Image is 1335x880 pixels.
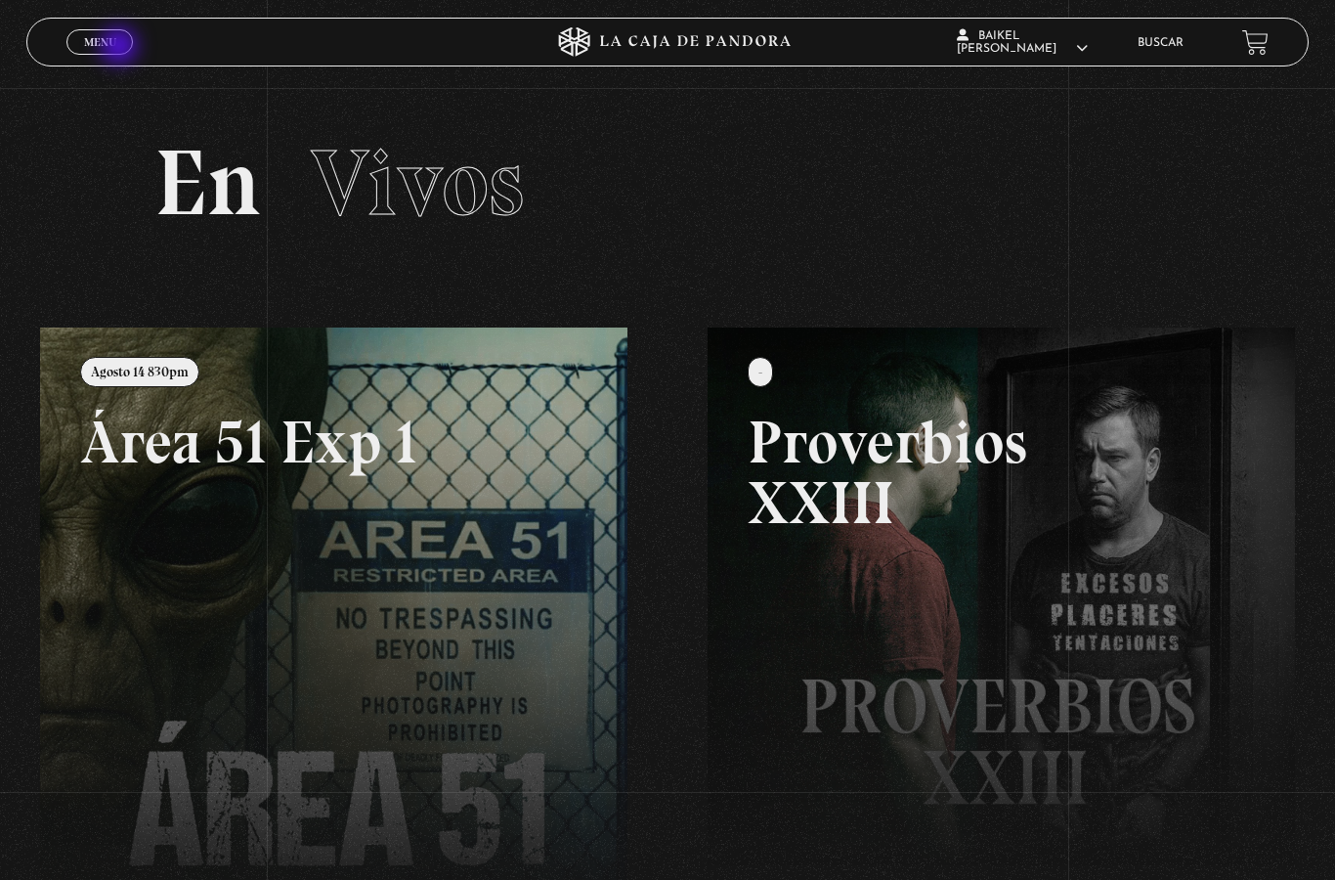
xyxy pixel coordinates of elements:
[77,53,123,66] span: Cerrar
[154,137,1180,230] h2: En
[84,36,116,48] span: Menu
[957,30,1088,55] span: Baikel [PERSON_NAME]
[1242,29,1269,56] a: View your shopping cart
[1138,37,1184,49] a: Buscar
[311,127,524,239] span: Vivos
